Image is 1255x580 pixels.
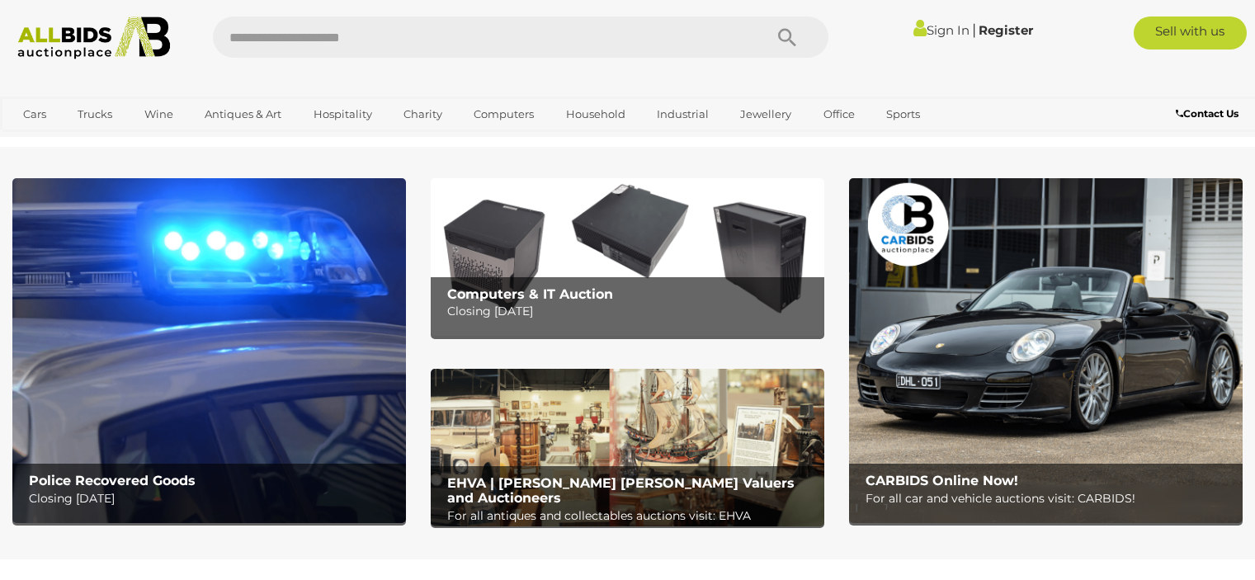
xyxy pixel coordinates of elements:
button: Search [746,17,828,58]
a: Charity [393,101,453,128]
img: EHVA | Evans Hastings Valuers and Auctioneers [431,369,824,526]
p: Closing [DATE] [29,488,398,509]
b: Computers & IT Auction [447,286,613,302]
a: Contact Us [1176,105,1243,123]
p: For all car and vehicle auctions visit: CARBIDS! [866,488,1234,509]
a: Computers [463,101,545,128]
b: CARBIDS Online Now! [866,473,1018,488]
a: EHVA | Evans Hastings Valuers and Auctioneers EHVA | [PERSON_NAME] [PERSON_NAME] Valuers and Auct... [431,369,824,526]
span: | [972,21,976,39]
a: Office [813,101,866,128]
a: Sign In [913,22,970,38]
a: Industrial [646,101,720,128]
a: CARBIDS Online Now! CARBIDS Online Now! For all car and vehicle auctions visit: CARBIDS! [849,178,1243,523]
img: Computers & IT Auction [431,178,824,336]
a: Cars [12,101,57,128]
a: Trucks [67,101,123,128]
b: EHVA | [PERSON_NAME] [PERSON_NAME] Valuers and Auctioneers [447,475,795,506]
a: Computers & IT Auction Computers & IT Auction Closing [DATE] [431,178,824,336]
a: Jewellery [729,101,802,128]
p: Closing [DATE] [447,301,816,322]
b: Police Recovered Goods [29,473,196,488]
img: Allbids.com.au [9,17,179,59]
a: [GEOGRAPHIC_DATA] [12,128,151,155]
img: Police Recovered Goods [12,178,406,523]
a: Sports [875,101,931,128]
a: Antiques & Art [194,101,292,128]
a: Wine [134,101,184,128]
img: CARBIDS Online Now! [849,178,1243,523]
a: Police Recovered Goods Police Recovered Goods Closing [DATE] [12,178,406,523]
a: Household [555,101,636,128]
a: Hospitality [303,101,383,128]
a: Sell with us [1134,17,1247,50]
b: Contact Us [1176,107,1238,120]
p: For all antiques and collectables auctions visit: EHVA [447,506,816,526]
a: Register [979,22,1033,38]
